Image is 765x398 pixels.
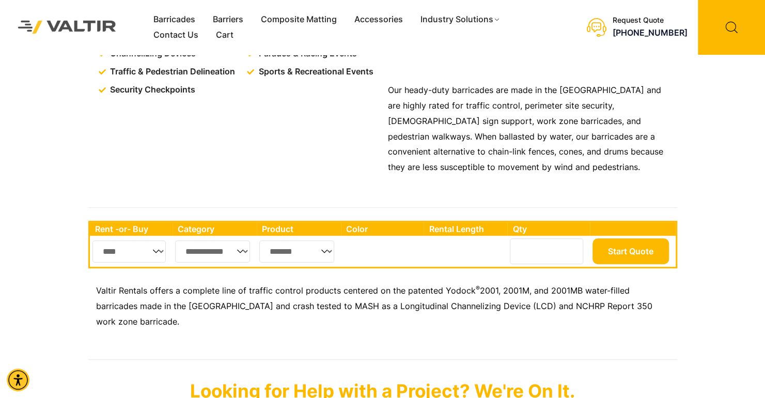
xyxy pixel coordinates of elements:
a: Cart [207,27,242,43]
div: Request Quote [613,17,688,25]
img: Valtir Rentals [8,10,127,44]
span: 2001, 2001M, and 2001MB water-filled barricades made in the [GEOGRAPHIC_DATA] and crash tested to... [96,285,652,327]
a: Barricades [145,12,204,27]
p: Our heady-duty barricades are made in the [GEOGRAPHIC_DATA] and are highly rated for traffic cont... [388,83,672,176]
a: call (888) 496-3625 [613,28,688,38]
th: Product [257,222,341,236]
th: Rent -or- Buy [90,222,173,236]
th: Qty [507,222,589,236]
a: Accessories [346,12,412,27]
th: Color [341,222,424,236]
sup: ® [476,284,480,292]
th: Rental Length [424,222,507,236]
div: Accessibility Menu [7,369,29,391]
a: Contact Us [145,27,207,43]
span: Security Checkpoints [107,82,195,98]
span: Sports & Recreational Events [256,64,373,80]
th: Category [173,222,257,236]
button: Start Quote [592,238,669,264]
select: Single select [259,240,334,263]
input: Number [510,238,583,264]
select: Single select [175,240,251,263]
a: Composite Matting [252,12,346,27]
a: Industry Solutions [412,12,509,27]
a: Barriers [204,12,252,27]
span: Traffic & Pedestrian Delineation [107,64,235,80]
select: Single select [92,240,166,263]
span: Valtir Rentals offers a complete line of traffic control products centered on the patented Yodock [96,285,476,296]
